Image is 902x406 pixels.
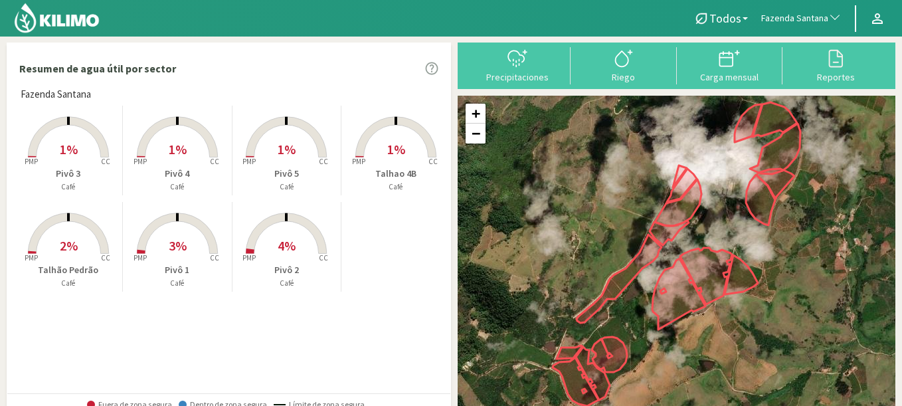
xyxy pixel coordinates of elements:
button: Precipitaciones [464,47,571,82]
p: Resumen de agua útil por sector [19,60,176,76]
button: Fazenda Santana [755,4,848,33]
div: Riego [575,72,673,82]
p: Pivô 3 [14,167,122,181]
div: Precipitaciones [468,72,567,82]
a: Zoom out [466,124,486,144]
div: Reportes [786,72,885,82]
tspan: CC [210,157,219,166]
span: 4% [278,237,296,254]
p: Café [232,181,341,193]
img: Kilimo [13,2,100,34]
tspan: CC [101,253,110,262]
tspan: CC [428,157,438,166]
tspan: PMP [242,253,256,262]
tspan: CC [319,157,328,166]
p: Pivô 4 [123,167,231,181]
p: Pivô 5 [232,167,341,181]
tspan: PMP [134,253,147,262]
span: 1% [60,141,78,157]
p: Pivô 2 [232,263,341,277]
p: Café [14,181,122,193]
tspan: PMP [24,253,37,262]
p: Café [123,278,231,289]
p: Café [341,181,450,193]
p: Café [232,278,341,289]
span: Todos [709,11,741,25]
button: Carga mensual [677,47,783,82]
span: 3% [169,237,187,254]
tspan: CC [319,253,328,262]
span: 1% [169,141,187,157]
p: Pivô 1 [123,263,231,277]
tspan: PMP [242,157,256,166]
a: Zoom in [466,104,486,124]
p: Talhão Pedrão [14,263,122,277]
span: 2% [60,237,78,254]
span: Fazenda Santana [21,87,91,102]
button: Reportes [782,47,889,82]
p: Café [123,181,231,193]
span: 1% [278,141,296,157]
button: Riego [571,47,677,82]
span: 1% [387,141,405,157]
span: Fazenda Santana [761,12,828,25]
div: Carga mensual [681,72,779,82]
tspan: PMP [352,157,365,166]
tspan: CC [210,253,219,262]
tspan: PMP [134,157,147,166]
p: Café [14,278,122,289]
tspan: PMP [24,157,37,166]
p: Talhao 4B [341,167,450,181]
tspan: CC [101,157,110,166]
